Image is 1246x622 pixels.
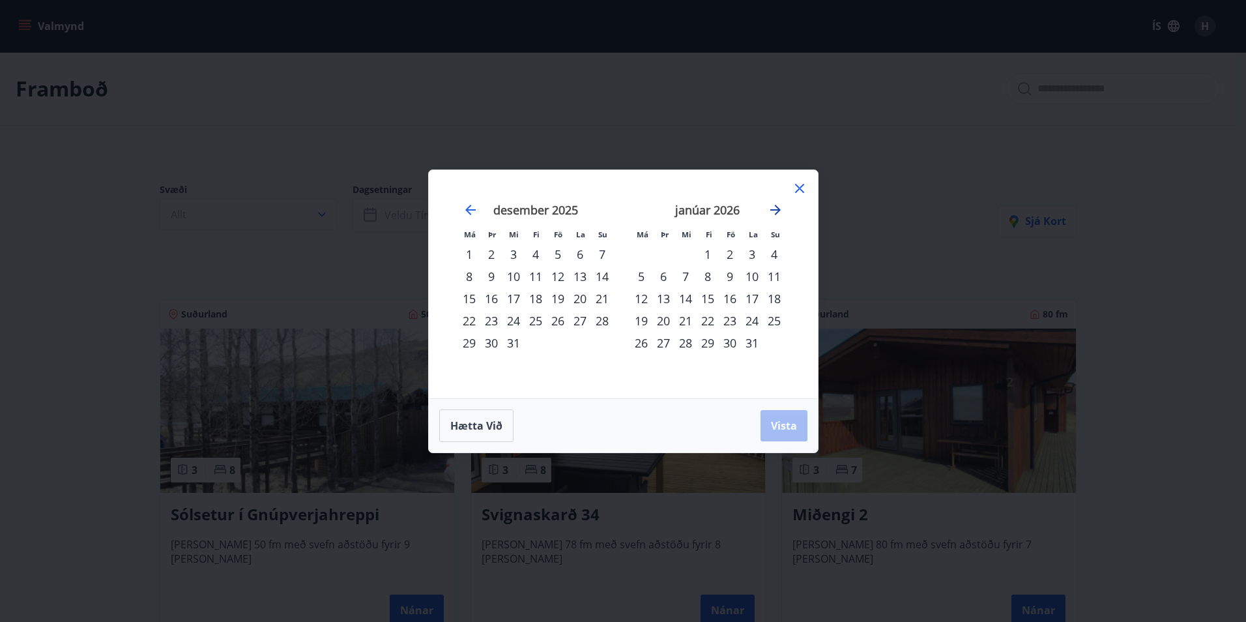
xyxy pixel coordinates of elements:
[675,202,740,218] strong: janúar 2026
[719,288,741,310] td: Choose föstudagur, 16. janúar 2026 as your check-in date. It’s available.
[719,310,741,332] div: 23
[547,243,569,265] td: Choose föstudagur, 5. desember 2025 as your check-in date. It’s available.
[719,243,741,265] div: 2
[652,265,674,288] div: 6
[458,288,480,310] td: Choose mánudagur, 15. desember 2025 as your check-in date. It’s available.
[630,265,652,288] div: 5
[458,332,480,354] td: Choose mánudagur, 29. desember 2025 as your check-in date. It’s available.
[652,310,674,332] div: 20
[569,310,591,332] div: 27
[697,310,719,332] td: Choose fimmtudagur, 22. janúar 2026 as your check-in date. It’s available.
[533,230,540,239] small: Fi
[763,265,785,288] div: 11
[674,332,697,354] td: Choose miðvikudagur, 28. janúar 2026 as your check-in date. It’s available.
[480,243,502,265] div: 2
[697,332,719,354] div: 29
[630,265,652,288] td: Choose mánudagur, 5. janúar 2026 as your check-in date. It’s available.
[502,243,525,265] div: 3
[674,310,697,332] div: 21
[591,243,613,265] div: 7
[763,310,785,332] div: 25
[741,288,763,310] td: Choose laugardagur, 17. janúar 2026 as your check-in date. It’s available.
[547,310,569,332] td: Choose föstudagur, 26. desember 2025 as your check-in date. It’s available.
[547,265,569,288] div: 12
[637,230,648,239] small: Má
[480,243,502,265] td: Choose þriðjudagur, 2. desember 2025 as your check-in date. It’s available.
[741,310,763,332] td: Choose laugardagur, 24. janúar 2026 as your check-in date. It’s available.
[480,332,502,354] div: 30
[569,288,591,310] div: 20
[630,332,652,354] td: Choose mánudagur, 26. janúar 2026 as your check-in date. It’s available.
[591,265,613,288] div: 14
[682,230,691,239] small: Mi
[591,243,613,265] td: Choose sunnudagur, 7. desember 2025 as your check-in date. It’s available.
[674,288,697,310] td: Choose miðvikudagur, 14. janúar 2026 as your check-in date. It’s available.
[547,310,569,332] div: 26
[719,310,741,332] td: Choose föstudagur, 23. janúar 2026 as your check-in date. It’s available.
[554,230,562,239] small: Fö
[458,310,480,332] div: 22
[525,243,547,265] div: 4
[741,243,763,265] td: Choose laugardagur, 3. janúar 2026 as your check-in date. It’s available.
[630,332,652,354] div: 26
[502,332,525,354] div: 31
[591,265,613,288] td: Choose sunnudagur, 14. desember 2025 as your check-in date. It’s available.
[630,310,652,332] div: 19
[598,230,607,239] small: Su
[480,288,502,310] div: 16
[763,310,785,332] td: Choose sunnudagur, 25. janúar 2026 as your check-in date. It’s available.
[591,310,613,332] div: 28
[741,288,763,310] div: 17
[547,288,569,310] td: Choose föstudagur, 19. desember 2025 as your check-in date. It’s available.
[480,265,502,288] td: Choose þriðjudagur, 9. desember 2025 as your check-in date. It’s available.
[661,230,669,239] small: Þr
[547,288,569,310] div: 19
[480,265,502,288] div: 9
[458,265,480,288] td: Choose mánudagur, 8. desember 2025 as your check-in date. It’s available.
[480,310,502,332] td: Choose þriðjudagur, 23. desember 2025 as your check-in date. It’s available.
[444,186,802,383] div: Calendar
[719,265,741,288] div: 9
[569,265,591,288] td: Choose laugardagur, 13. desember 2025 as your check-in date. It’s available.
[719,332,741,354] td: Choose föstudagur, 30. janúar 2026 as your check-in date. It’s available.
[697,332,719,354] td: Choose fimmtudagur, 29. janúar 2026 as your check-in date. It’s available.
[464,230,476,239] small: Má
[480,288,502,310] td: Choose þriðjudagur, 16. desember 2025 as your check-in date. It’s available.
[458,288,480,310] div: 15
[741,265,763,288] div: 10
[569,288,591,310] td: Choose laugardagur, 20. desember 2025 as your check-in date. It’s available.
[450,419,502,433] span: Hætta við
[502,332,525,354] td: Choose miðvikudagur, 31. desember 2025 as your check-in date. It’s available.
[763,243,785,265] td: Choose sunnudagur, 4. janúar 2026 as your check-in date. It’s available.
[502,288,525,310] div: 17
[768,202,783,218] div: Move forward to switch to the next month.
[569,310,591,332] td: Choose laugardagur, 27. desember 2025 as your check-in date. It’s available.
[719,288,741,310] div: 16
[502,288,525,310] td: Choose miðvikudagur, 17. desember 2025 as your check-in date. It’s available.
[547,265,569,288] td: Choose föstudagur, 12. desember 2025 as your check-in date. It’s available.
[493,202,578,218] strong: desember 2025
[719,332,741,354] div: 30
[502,265,525,288] div: 10
[525,310,547,332] td: Choose fimmtudagur, 25. desember 2025 as your check-in date. It’s available.
[741,243,763,265] div: 3
[458,243,480,265] div: 1
[502,243,525,265] td: Choose miðvikudagur, 3. desember 2025 as your check-in date. It’s available.
[674,332,697,354] div: 28
[741,332,763,354] div: 31
[569,265,591,288] div: 13
[674,310,697,332] td: Choose miðvikudagur, 21. janúar 2026 as your check-in date. It’s available.
[502,310,525,332] td: Choose miðvikudagur, 24. desember 2025 as your check-in date. It’s available.
[697,243,719,265] div: 1
[502,310,525,332] div: 24
[509,230,519,239] small: Mi
[697,310,719,332] div: 22
[763,243,785,265] div: 4
[525,265,547,288] div: 11
[458,243,480,265] td: Choose mánudagur, 1. desember 2025 as your check-in date. It’s available.
[706,230,712,239] small: Fi
[652,310,674,332] td: Choose þriðjudagur, 20. janúar 2026 as your check-in date. It’s available.
[697,288,719,310] div: 15
[525,243,547,265] td: Choose fimmtudagur, 4. desember 2025 as your check-in date. It’s available.
[525,310,547,332] div: 25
